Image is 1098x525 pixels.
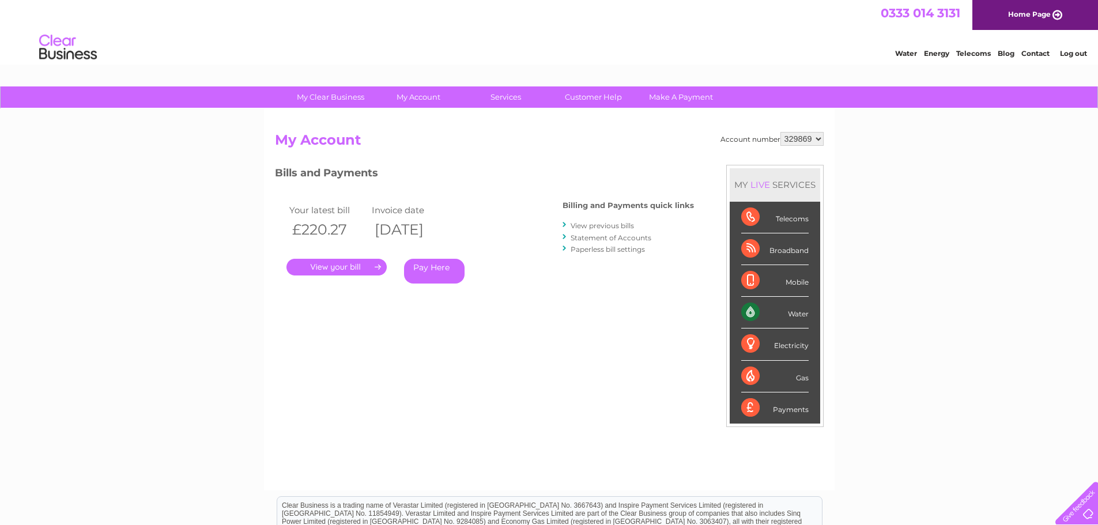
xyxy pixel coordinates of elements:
[1021,49,1050,58] a: Contact
[404,259,465,284] a: Pay Here
[720,132,824,146] div: Account number
[369,218,452,241] th: [DATE]
[895,49,917,58] a: Water
[571,221,634,230] a: View previous bills
[283,86,378,108] a: My Clear Business
[741,392,809,424] div: Payments
[1060,49,1087,58] a: Log out
[741,297,809,328] div: Water
[286,202,369,218] td: Your latest bill
[277,6,822,56] div: Clear Business is a trading name of Verastar Limited (registered in [GEOGRAPHIC_DATA] No. 3667643...
[741,265,809,297] div: Mobile
[371,86,466,108] a: My Account
[956,49,991,58] a: Telecoms
[546,86,641,108] a: Customer Help
[571,233,651,242] a: Statement of Accounts
[748,179,772,190] div: LIVE
[369,202,452,218] td: Invoice date
[633,86,729,108] a: Make A Payment
[741,233,809,265] div: Broadband
[275,165,694,185] h3: Bills and Payments
[741,361,809,392] div: Gas
[571,245,645,254] a: Paperless bill settings
[286,218,369,241] th: £220.27
[563,201,694,210] h4: Billing and Payments quick links
[881,6,960,20] a: 0333 014 3131
[275,132,824,154] h2: My Account
[998,49,1014,58] a: Blog
[39,30,97,65] img: logo.png
[730,168,820,201] div: MY SERVICES
[741,328,809,360] div: Electricity
[458,86,553,108] a: Services
[741,202,809,233] div: Telecoms
[286,259,387,275] a: .
[924,49,949,58] a: Energy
